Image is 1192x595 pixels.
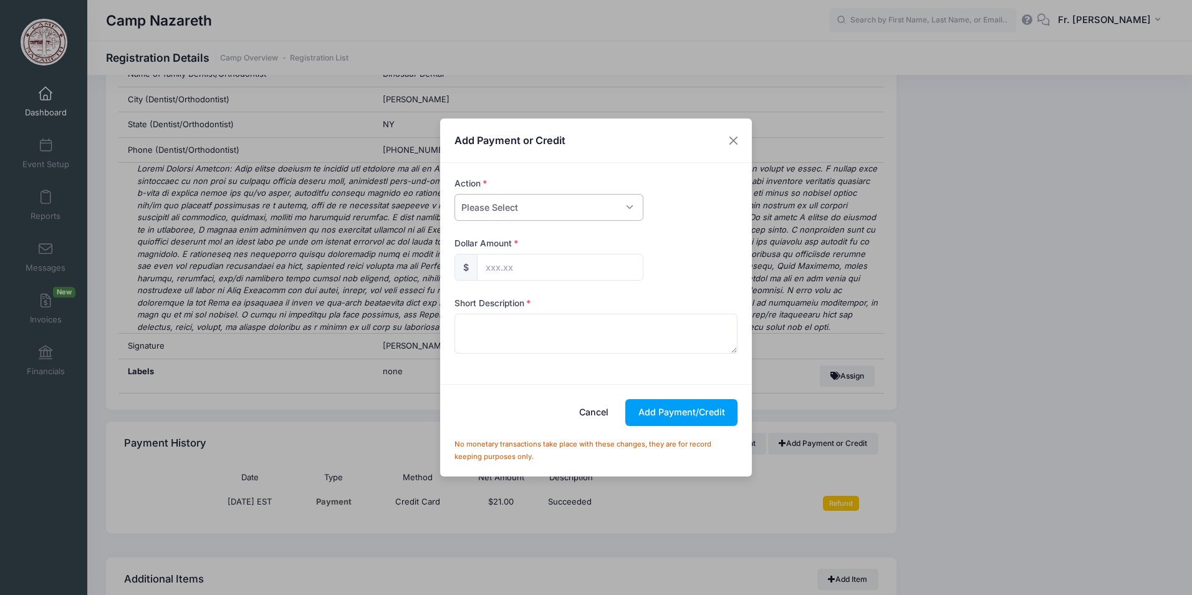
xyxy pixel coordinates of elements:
[723,129,745,152] button: Close
[454,177,488,190] label: Action
[477,254,643,281] input: xxx.xx
[454,237,519,249] label: Dollar Amount
[454,254,478,281] div: $
[454,440,711,461] small: No monetary transactions take place with these changes, they are for record keeping purposes only.
[454,133,565,148] h4: Add Payment or Credit
[625,399,738,426] button: Add Payment/Credit
[567,399,622,426] button: Cancel
[454,297,531,309] label: Short Description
